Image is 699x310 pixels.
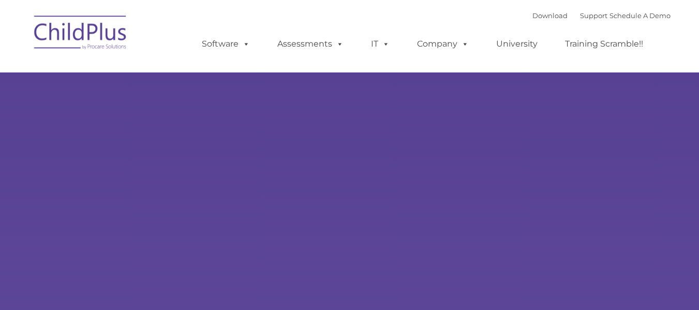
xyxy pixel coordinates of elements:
[580,11,607,20] a: Support
[555,34,653,54] a: Training Scramble!!
[361,34,400,54] a: IT
[609,11,671,20] a: Schedule A Demo
[267,34,354,54] a: Assessments
[29,8,132,60] img: ChildPlus by Procare Solutions
[486,34,548,54] a: University
[407,34,479,54] a: Company
[532,11,671,20] font: |
[191,34,260,54] a: Software
[532,11,568,20] a: Download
